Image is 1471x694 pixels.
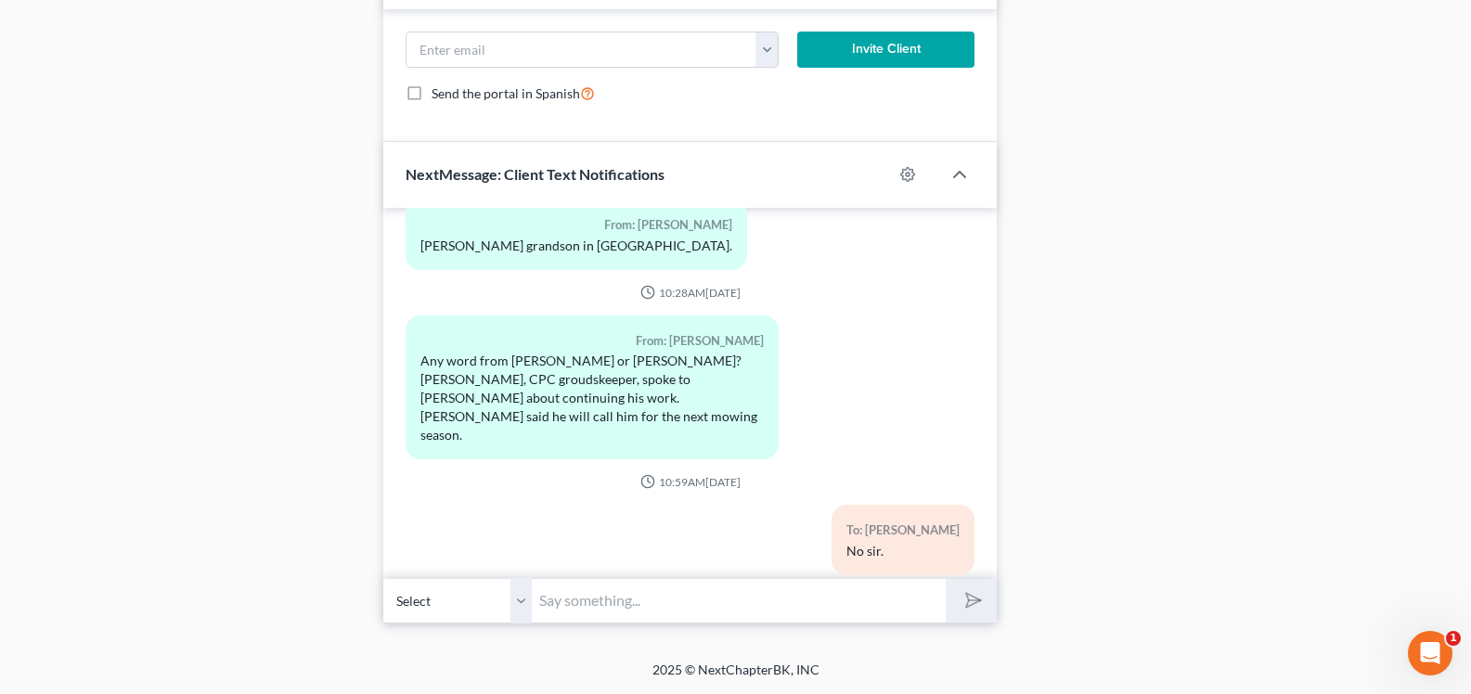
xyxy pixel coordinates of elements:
span: NextMessage: Client Text Notifications [406,165,665,183]
div: Any word from [PERSON_NAME] or [PERSON_NAME]? [PERSON_NAME], CPC groudskeeper, spoke to [PERSON_N... [420,352,764,444]
button: Invite Client [797,32,974,69]
div: From: [PERSON_NAME] [420,330,764,352]
div: 10:59AM[DATE] [406,474,974,490]
input: Say something... [532,578,946,623]
div: 10:28AM[DATE] [406,285,974,301]
div: 2025 © NextChapterBK, INC [207,661,1265,694]
iframe: Intercom live chat [1408,631,1452,675]
span: Send the portal in Spanish [432,85,580,101]
div: From: [PERSON_NAME] [420,214,732,236]
div: [PERSON_NAME] grandson in [GEOGRAPHIC_DATA]. [420,237,732,255]
span: 1 [1446,631,1461,646]
div: To: [PERSON_NAME] [846,520,960,541]
div: No sir. [846,542,960,560]
input: Enter email [406,32,756,68]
